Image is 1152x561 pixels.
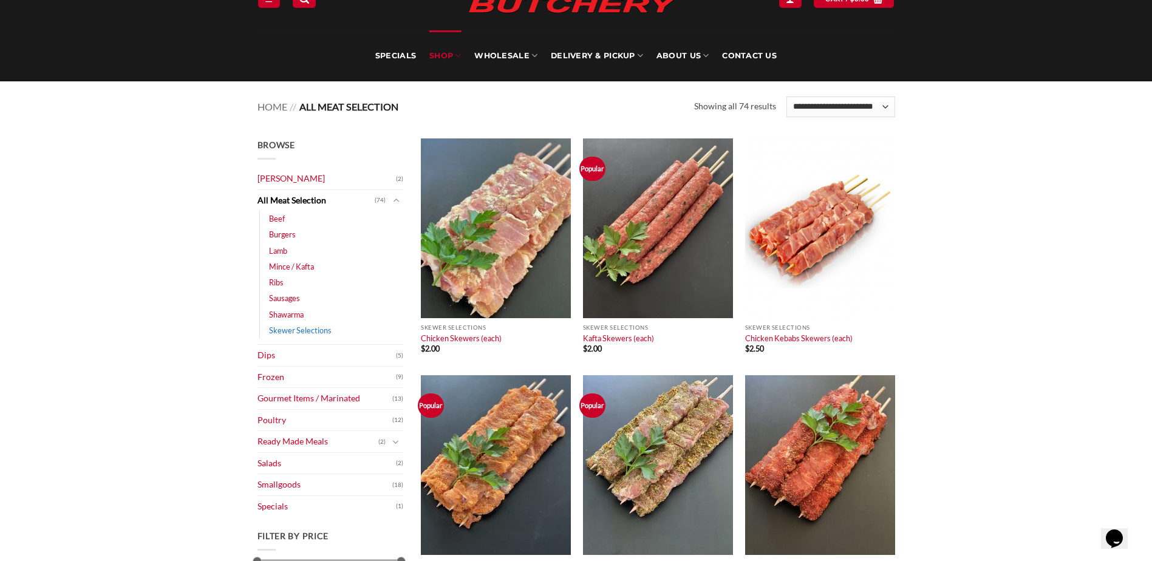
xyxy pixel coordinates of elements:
[583,138,733,318] img: Kafta Skewers
[375,191,386,209] span: (74)
[722,30,777,81] a: Contact Us
[257,453,396,474] a: Salads
[745,344,749,353] span: $
[583,344,587,353] span: $
[257,140,295,150] span: Browse
[392,476,403,494] span: (18)
[583,324,733,331] p: Skewer Selections
[745,324,895,331] p: Skewer Selections
[290,101,296,112] span: //
[745,333,853,343] a: Chicken Kebabs Skewers (each)
[269,259,314,274] a: Mince / Kafta
[421,333,502,343] a: Chicken Skewers (each)
[392,390,403,408] span: (13)
[396,347,403,365] span: (5)
[389,194,403,207] button: Toggle
[257,410,392,431] a: Poultry
[269,290,300,306] a: Sausages
[583,333,654,343] a: Kafta Skewers (each)
[257,388,392,409] a: Gourmet Items / Marinated
[269,274,284,290] a: Ribs
[257,190,375,211] a: All Meat Selection
[257,431,378,452] a: Ready Made Meals
[656,30,709,81] a: About Us
[694,100,776,114] p: Showing all 74 results
[269,322,332,338] a: Skewer Selections
[257,367,396,388] a: Frozen
[551,30,643,81] a: Delivery & Pickup
[396,454,403,472] span: (2)
[421,138,571,318] img: Chicken Skewers
[583,375,733,555] img: Chicken_Skewers_in_Herb_and_Garlic_Garnish
[396,170,403,188] span: (2)
[269,243,287,259] a: Lamb
[421,344,440,353] bdi: 2.00
[583,344,602,353] bdi: 2.00
[299,101,398,112] span: All Meat Selection
[269,307,304,322] a: Shawarma
[257,168,396,189] a: [PERSON_NAME]
[392,411,403,429] span: (12)
[745,138,895,318] img: Chicken Kebabs Skewers
[257,531,329,541] span: Filter by price
[257,496,396,517] a: Specials
[396,497,403,515] span: (1)
[429,30,461,81] a: SHOP
[269,226,296,242] a: Burgers
[786,97,895,117] select: Shop order
[745,375,895,555] img: Chicken_Skewers_with_Italian_Basil
[257,474,392,495] a: Smallgoods
[389,435,403,449] button: Toggle
[257,101,287,112] a: Home
[421,344,425,353] span: $
[378,433,386,451] span: (2)
[745,344,764,353] bdi: 2.50
[375,30,416,81] a: Specials
[257,345,396,366] a: Dips
[396,368,403,386] span: (9)
[474,30,537,81] a: Wholesale
[421,324,571,331] p: Skewer Selections
[421,375,571,555] img: Chicken_Skewers_Pepper_Lemon_Marinade
[1101,512,1140,549] iframe: chat widget
[269,211,285,226] a: Beef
